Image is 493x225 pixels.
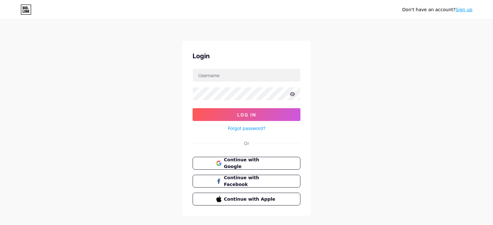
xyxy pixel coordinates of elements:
[402,6,472,13] div: Don't have an account?
[455,7,472,12] a: Sign up
[237,112,256,117] span: Log In
[224,157,277,170] span: Continue with Google
[193,69,300,82] input: Username
[224,174,277,188] span: Continue with Facebook
[224,196,277,203] span: Continue with Apple
[244,140,249,147] div: Or
[193,108,300,121] button: Log In
[193,51,300,61] div: Login
[193,175,300,188] button: Continue with Facebook
[193,193,300,205] button: Continue with Apple
[193,157,300,170] button: Continue with Google
[228,125,265,132] a: Forgot password?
